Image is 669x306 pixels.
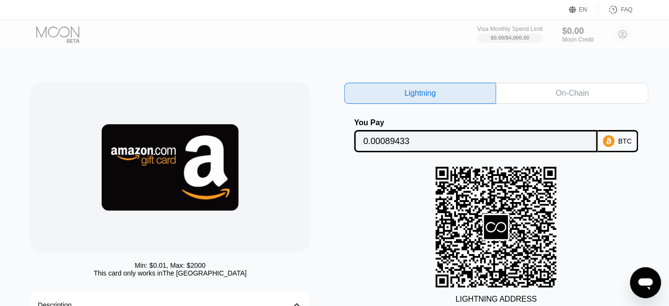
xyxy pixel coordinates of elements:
[456,295,537,304] div: LIGHTNING ADDRESS
[477,26,543,43] div: Visa Monthly Spend Limit$0.00/$4,000.00
[344,118,649,152] div: You PayBTC
[405,88,436,98] div: Lightning
[556,88,589,98] div: On-Chain
[619,137,632,145] div: BTC
[135,262,205,269] div: Min: $ 0.01 , Max: $ 2000
[491,35,530,41] div: $0.00 / $4,000.00
[93,269,246,277] div: This card only works in The [GEOGRAPHIC_DATA]
[569,5,599,15] div: EN
[354,118,598,127] div: You Pay
[621,6,633,13] div: FAQ
[599,5,633,15] div: FAQ
[579,6,588,13] div: EN
[477,26,543,32] div: Visa Monthly Spend Limit
[344,83,496,104] div: Lightning
[630,267,661,298] iframe: Button to launch messaging window
[496,83,648,104] div: On-Chain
